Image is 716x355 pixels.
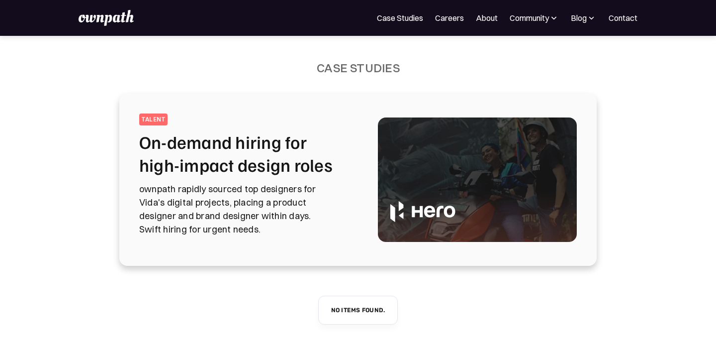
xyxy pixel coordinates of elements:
div: No items found. [331,306,385,314]
div: Blog [571,12,587,24]
a: Contact [609,12,637,24]
h2: On-demand hiring for high-impact design roles [139,130,354,176]
a: About [476,12,498,24]
div: Case Studies [316,60,399,76]
a: talentOn-demand hiring for high-impact design rolesownpath rapidly sourced top designers for Vida... [139,114,577,246]
div: Community [510,12,549,24]
a: Careers [435,12,464,24]
div: Blog [571,12,597,24]
div: Community [510,12,559,24]
div: talent [141,116,166,123]
p: ownpath rapidly sourced top designers for Vida's digital projects, placing a product designer and... [139,182,354,236]
a: Case Studies [377,12,423,24]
